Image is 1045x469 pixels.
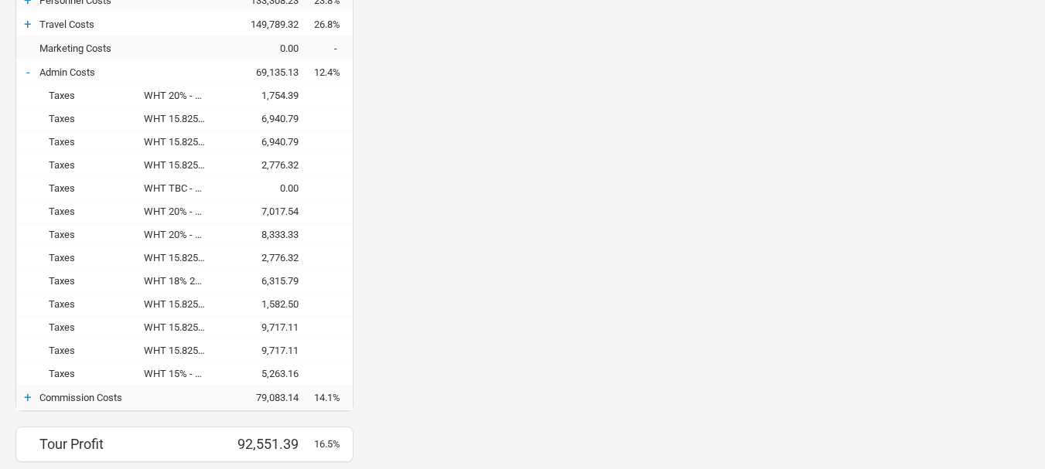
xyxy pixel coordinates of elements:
div: 0.00 [221,42,314,54]
div: Admin Costs [39,66,221,78]
div: WHT 15.825% - 27/6 Germany [144,321,221,333]
div: Taxes [39,136,144,148]
div: WHT 15% - 29/6 Tuska Metal Fest Helsinki, Finland [144,368,221,379]
div: Taxes [39,113,144,124]
div: 1,582.50 [221,298,314,310]
div: 12.4% [314,66,353,78]
div: WHT 15.825% - 19/6 Festhalle Frankfurt, Germany [144,252,221,263]
div: 9,717.11 [221,321,314,333]
div: 6,940.79 [221,113,314,124]
div: Taxes [39,321,144,333]
div: 26.8% [314,19,353,30]
div: WHT 20% - 3/6 X-tra Zurich, Switzerland [144,90,221,101]
div: 5,263.16 [221,368,314,379]
div: 1,754.39 [221,90,314,101]
div: - [16,64,39,80]
div: Taxes [39,345,144,356]
div: WHT 15.825% - 28/6 Germany [144,345,221,356]
div: 2,776.32 [221,252,314,263]
div: WHT 18% 20/6 - Graspop Dessel, Belgium [144,275,221,287]
div: 92,551.39 [221,436,314,452]
div: 2,776.32 [221,159,314,171]
div: Marketing Costs [39,42,221,54]
div: 8,333.33 [221,229,314,240]
div: 16.5% [314,438,353,450]
div: 69,135.13 [221,66,314,78]
div: Taxes [39,368,144,379]
div: 79,083.14 [221,392,314,403]
div: + [16,389,39,405]
div: 0.00 [221,182,314,194]
div: WHT 15.825% - 23/6 Waldbühne Berlin, Germany [144,298,221,310]
div: Taxes [39,206,144,217]
div: WHT 15.825% - 8/6 ROCK AM RING Nürburg, Germany [144,136,221,148]
div: 6,315.79 [221,275,314,287]
div: Taxes [39,182,144,194]
div: WHT 15.825% - 10/6 Expo Plaza Hannover, Germany [144,159,221,171]
div: WHT 20% - 12/6 Nova Rock, Austria [144,206,221,217]
div: Commission Costs [39,392,221,403]
div: Taxes [39,298,144,310]
div: WHT 15.825% - 7/6 ROCK AM PARK Nürnberg, Germany [144,113,221,124]
div: Taxes [39,159,144,171]
div: 149,789.32 [221,19,314,30]
div: + [16,16,39,32]
div: Taxes [39,275,144,287]
div: Taxes [39,252,144,263]
div: WHT TBC - 11/6 Rock For People Hradec Kralove, Czech Republic [144,182,221,194]
div: Taxes [39,229,144,240]
div: 6,940.79 [221,136,314,148]
div: 14.1% [314,392,353,403]
div: 7,017.54 [221,206,314,217]
div: WHT 20% - 14/6 Download. UK [144,229,221,240]
div: Taxes [39,90,144,101]
div: 9,717.11 [221,345,314,356]
div: Travel Costs [39,19,221,30]
div: Tour Profit [39,436,221,452]
div: - [314,42,353,54]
